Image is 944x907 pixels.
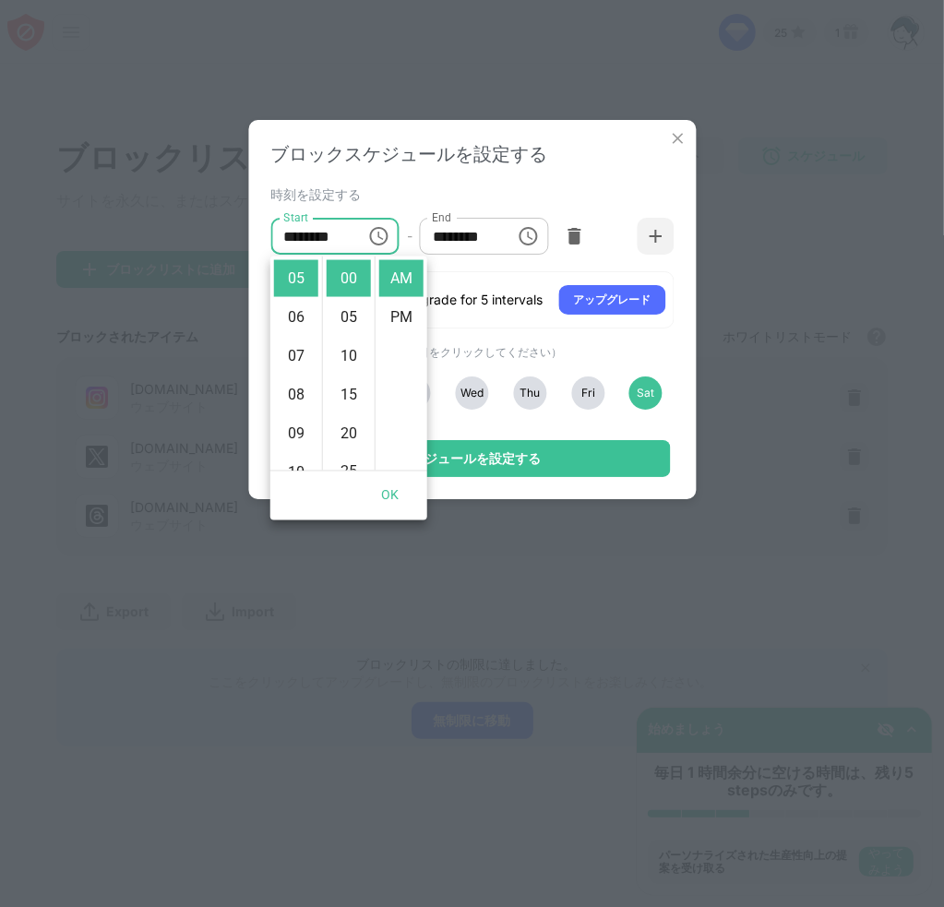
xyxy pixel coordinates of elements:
div: ブロックスケジュールを設定する [270,142,674,167]
ul: Select hours [270,257,322,471]
li: 9 hours [274,415,318,452]
ul: Select minutes [322,257,375,471]
li: 7 hours [274,338,318,375]
div: Sat [629,376,663,410]
img: x-button.svg [668,129,687,148]
div: アップグレード [573,291,651,309]
div: 時刻を設定する [270,186,669,201]
span: （無効にする日をクリックしてください） [352,345,562,359]
li: PM [379,299,424,336]
li: 4 hours [274,221,318,258]
button: Choose time, selected time is 5:00 AM [361,218,398,255]
li: 10 minutes [327,338,371,375]
li: 5 minutes [327,299,371,336]
li: 15 minutes [327,376,371,413]
label: Start [283,209,307,225]
button: Choose time, selected time is 1:00 PM [510,218,547,255]
div: Thu [513,376,546,410]
li: 8 hours [274,376,318,413]
li: 25 minutes [327,454,371,491]
div: Fri [571,376,604,410]
li: 10 hours [274,454,318,491]
li: AM [379,260,424,297]
label: End [433,209,452,225]
li: 6 hours [274,299,318,336]
div: - [407,226,412,246]
li: 0 minutes [327,260,371,297]
div: Wed [455,376,488,410]
div: 選択した日付 [270,343,669,361]
ul: Select meridiem [375,257,427,471]
div: スケジュールを設定する [400,451,542,466]
li: 5 hours [274,260,318,297]
li: 20 minutes [327,415,371,452]
button: OK [361,479,420,513]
